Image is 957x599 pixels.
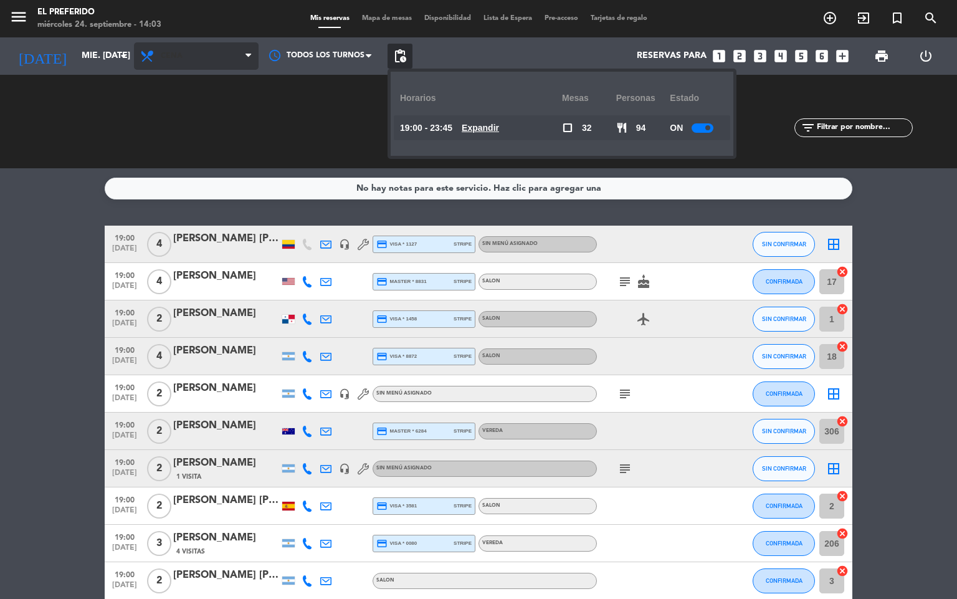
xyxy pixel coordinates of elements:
[617,274,632,289] i: subject
[376,239,388,250] i: credit_card
[376,239,417,250] span: visa * 1127
[109,319,140,333] span: [DATE]
[109,469,140,483] span: [DATE]
[9,7,28,26] i: menu
[822,11,837,26] i: add_circle_outline
[109,282,140,296] span: [DATE]
[454,277,472,285] span: stripe
[482,316,500,321] span: SALON
[376,538,417,549] span: visa * 0080
[903,37,948,75] div: LOG OUT
[753,269,815,294] button: CONFIRMADA
[562,122,573,133] span: check_box_outline_blank
[454,427,472,435] span: stripe
[147,232,171,257] span: 4
[109,230,140,244] span: 19:00
[173,567,279,583] div: [PERSON_NAME] [PERSON_NAME]
[376,351,388,362] i: credit_card
[454,352,472,360] span: stripe
[762,428,806,434] span: SIN CONFIRMAR
[753,344,815,369] button: SIN CONFIRMAR
[670,121,683,135] span: ON
[711,48,727,64] i: looks_one
[109,581,140,595] span: [DATE]
[617,461,632,476] i: subject
[376,466,432,471] span: Sin menú asignado
[753,456,815,481] button: SIN CONFIRMAR
[874,49,889,64] span: print
[773,48,789,64] i: looks_4
[766,278,802,285] span: CONFIRMADA
[454,315,472,323] span: stripe
[376,426,427,437] span: master * 6284
[923,11,938,26] i: search
[793,48,809,64] i: looks_5
[814,48,830,64] i: looks_6
[376,538,388,549] i: credit_card
[762,241,806,247] span: SIN CONFIRMAR
[339,239,350,250] i: headset_mic
[109,342,140,357] span: 19:00
[454,502,472,510] span: stripe
[376,578,394,583] span: SALON
[147,456,171,481] span: 2
[482,540,503,545] span: VEREDA
[752,48,768,64] i: looks_3
[753,232,815,257] button: SIN CONFIRMAR
[454,240,472,248] span: stripe
[826,461,841,476] i: border_all
[376,501,417,512] span: visa * 3581
[376,351,417,362] span: visa * 8872
[9,42,75,70] i: [DATE]
[109,454,140,469] span: 19:00
[173,455,279,471] div: [PERSON_NAME]
[173,343,279,359] div: [PERSON_NAME]
[37,6,161,19] div: El Preferido
[753,307,815,332] button: SIN CONFIRMAR
[670,81,724,115] div: Estado
[109,544,140,558] span: [DATE]
[616,122,627,133] span: restaurant
[766,577,802,584] span: CONFIRMADA
[173,305,279,322] div: [PERSON_NAME]
[766,390,802,397] span: CONFIRMADA
[176,547,205,557] span: 4 Visitas
[890,11,905,26] i: turned_in_not
[918,49,933,64] i: power_settings_new
[636,312,651,327] i: airplanemode_active
[376,426,388,437] i: credit_card
[584,15,654,22] span: Tarjetas de regalo
[109,417,140,431] span: 19:00
[147,494,171,519] span: 2
[753,568,815,593] button: CONFIRMADA
[482,353,500,358] span: SALON
[454,539,472,547] span: stripe
[109,529,140,544] span: 19:00
[109,267,140,282] span: 19:00
[753,494,815,519] button: CONFIRMADA
[400,81,562,115] div: Horarios
[147,344,171,369] span: 4
[762,465,806,472] span: SIN CONFIRMAR
[836,415,849,428] i: cancel
[582,121,592,135] span: 32
[482,503,500,508] span: SALON
[766,540,802,547] span: CONFIRMADA
[801,120,816,135] i: filter_list
[636,121,646,135] span: 94
[376,314,417,325] span: visa * 1458
[462,123,499,133] u: Expandir
[147,531,171,556] span: 3
[109,244,140,259] span: [DATE]
[339,388,350,400] i: headset_mic
[836,527,849,540] i: cancel
[856,11,871,26] i: exit_to_app
[826,237,841,252] i: border_all
[109,357,140,371] span: [DATE]
[109,431,140,446] span: [DATE]
[400,121,452,135] span: 19:00 - 23:45
[147,381,171,406] span: 2
[376,276,388,287] i: credit_card
[418,15,477,22] span: Disponibilidad
[356,15,418,22] span: Mapa de mesas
